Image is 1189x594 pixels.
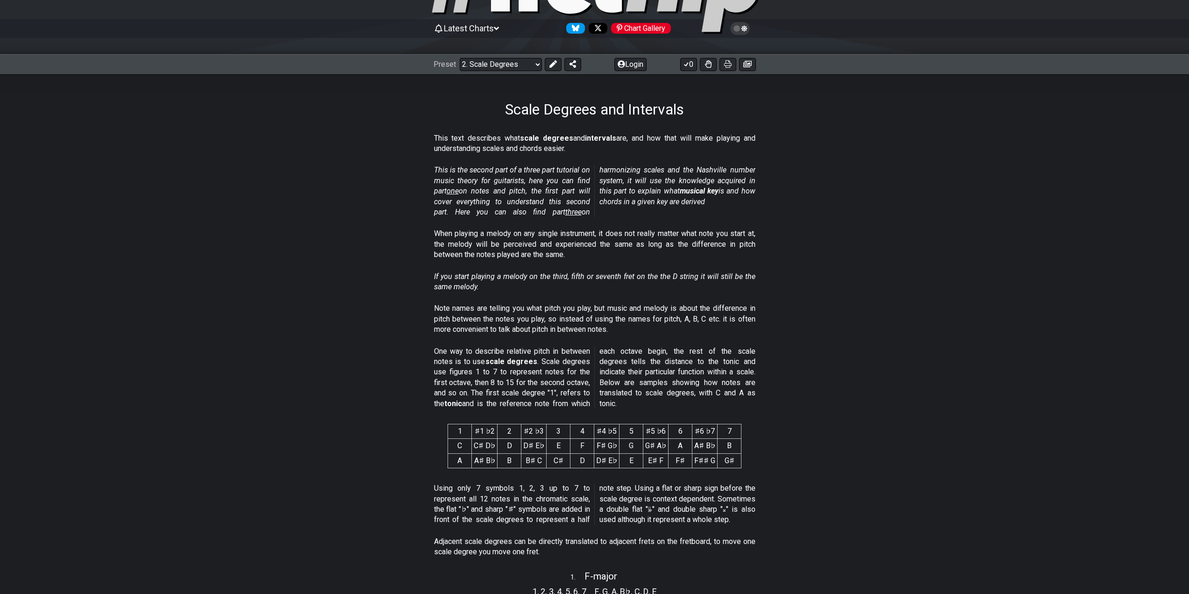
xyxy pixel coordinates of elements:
[669,453,692,468] td: F♯
[680,186,719,195] strong: musical key
[547,453,570,468] td: C♯
[735,24,746,33] span: Toggle light / dark theme
[434,272,755,291] em: If you start playing a melody on the third, fifth or seventh fret on the the D string it will sti...
[619,439,643,453] td: G
[718,424,741,439] th: 7
[585,134,616,143] strong: intervals
[614,58,647,71] button: Login
[692,424,718,439] th: ♯6 ♭7
[564,58,581,71] button: Share Preset
[434,133,755,154] p: This text describes what and are, and how that will make playing and understanding scales and cho...
[570,424,594,439] th: 4
[680,58,697,71] button: 0
[434,483,755,525] p: Using only 7 symbols 1, 2, 3 up to 7 to represent all 12 notes in the chromatic scale, the flat "...
[643,424,669,439] th: ♯5 ♭6
[521,439,547,453] td: D♯ E♭
[485,357,538,366] strong: scale degrees
[434,229,755,260] p: When playing a melody on any single instrument, it does not really matter what note you start at,...
[619,453,643,468] td: E
[444,23,494,33] span: Latest Charts
[594,424,619,439] th: ♯4 ♭5
[444,399,462,408] strong: tonic
[570,573,584,583] span: 1 .
[562,23,585,34] a: Follow #fretflip at Bluesky
[565,208,582,216] span: three
[448,424,472,439] th: 1
[584,571,617,582] span: F - major
[669,424,692,439] th: 6
[434,303,755,335] p: Note names are telling you what pitch you play, but music and melody is about the difference in p...
[547,424,570,439] th: 3
[692,453,718,468] td: F♯♯ G
[739,58,756,71] button: Create image
[498,453,521,468] td: B
[434,165,755,216] em: This is the second part of a three part tutorial on music theory for guitarists, here you can fin...
[448,453,472,468] td: A
[570,439,594,453] td: F
[521,453,547,468] td: B♯ C
[434,346,755,409] p: One way to describe relative pitch in between notes is to use . Scale degrees use figures 1 to 7 ...
[594,453,619,468] td: D♯ E♭
[607,23,671,34] a: #fretflip at Pinterest
[585,23,607,34] a: Follow #fretflip at X
[472,439,498,453] td: C♯ D♭
[719,58,736,71] button: Print
[594,439,619,453] td: F♯ G♭
[545,58,562,71] button: Edit Preset
[547,439,570,453] td: E
[643,453,669,468] td: E♯ F
[611,23,671,34] div: Chart Gallery
[498,439,521,453] td: D
[643,439,669,453] td: G♯ A♭
[472,424,498,439] th: ♯1 ♭2
[619,424,643,439] th: 5
[448,439,472,453] td: C
[472,453,498,468] td: A♯ B♭
[447,186,459,195] span: one
[521,424,547,439] th: ♯2 ♭3
[669,439,692,453] td: A
[505,100,684,118] h1: Scale Degrees and Intervals
[700,58,717,71] button: Toggle Dexterity for all fretkits
[460,58,542,71] select: Preset
[692,439,718,453] td: A♯ B♭
[434,60,456,69] span: Preset
[498,424,521,439] th: 2
[570,453,594,468] td: D
[520,134,573,143] strong: scale degrees
[718,453,741,468] td: G♯
[718,439,741,453] td: B
[434,537,755,558] p: Adjacent scale degrees can be directly translated to adjacent frets on the fretboard, to move one...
